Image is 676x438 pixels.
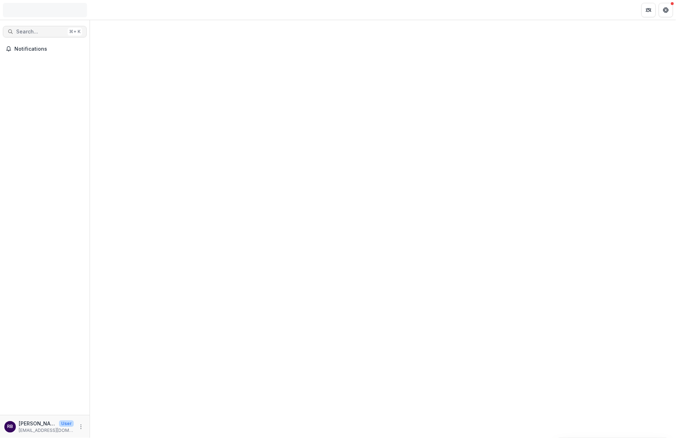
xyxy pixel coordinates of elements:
[59,420,74,427] p: User
[14,46,84,52] span: Notifications
[93,5,123,15] nav: breadcrumb
[641,3,656,17] button: Partners
[3,26,87,37] button: Search...
[77,423,85,431] button: More
[659,3,673,17] button: Get Help
[7,424,13,429] div: Rose Brookhouse
[19,420,56,427] p: [PERSON_NAME]
[68,28,82,36] div: ⌘ + K
[16,29,65,35] span: Search...
[3,43,87,55] button: Notifications
[19,427,74,434] p: [EMAIL_ADDRESS][DOMAIN_NAME]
